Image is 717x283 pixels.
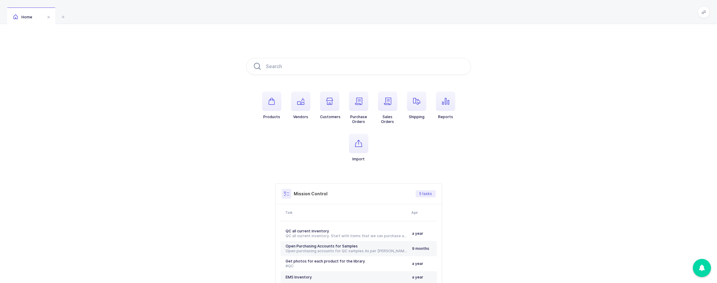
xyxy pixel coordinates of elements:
button: Shipping [407,92,426,119]
span: 5 tasks [419,191,432,196]
button: Products [262,92,281,119]
h3: Mission Control [294,191,328,197]
div: Open purchasing accounts for QC samples As per [PERSON_NAME], we had an account with [PERSON_NAME... [286,249,407,253]
div: Task [285,210,408,215]
button: Customers [320,92,341,119]
span: 9 months [412,246,429,251]
span: a year [412,275,423,279]
div: Age [411,210,435,215]
div: #QC [286,264,407,269]
span: a year [412,261,423,266]
button: Vendors [291,92,310,119]
span: Home [13,15,32,19]
span: Get photos for each product for the library [286,259,365,263]
span: a year [412,231,423,236]
span: EMS Inventory [286,275,312,279]
span: Open Purchasing Accounts for Samples [286,244,358,248]
button: PurchaseOrders [349,92,368,124]
button: SalesOrders [378,92,397,124]
button: Reports [436,92,455,119]
span: QC all current inventory [286,229,329,233]
div: QC all current inventory. Start with items that we can purchase a sample from Schein. #[GEOGRAPHI... [286,234,407,238]
button: Import [349,134,368,162]
input: Search [246,58,471,75]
